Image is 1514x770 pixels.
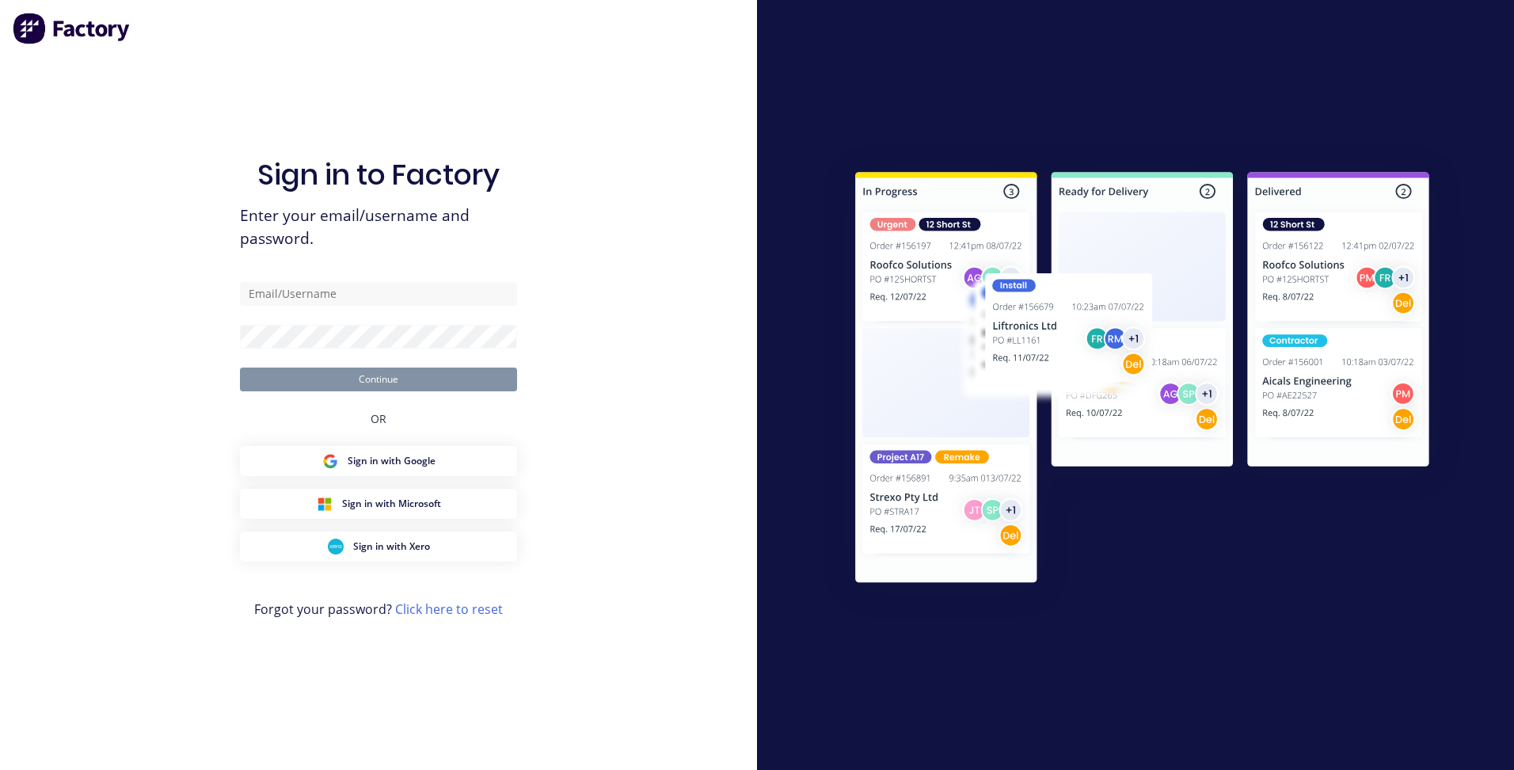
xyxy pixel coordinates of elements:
div: OR [371,391,386,446]
img: Xero Sign in [328,539,344,555]
input: Email/Username [240,282,517,306]
button: Xero Sign inSign in with Xero [240,532,517,562]
img: Factory [13,13,131,44]
button: Microsoft Sign inSign in with Microsoft [240,489,517,519]
span: Sign in with Xero [353,539,430,554]
h1: Sign in to Factory [257,158,500,192]
span: Enter your email/username and password. [240,204,517,250]
button: Continue [240,368,517,391]
img: Microsoft Sign in [317,496,333,512]
img: Google Sign in [322,453,338,469]
span: Sign in with Microsoft [342,497,441,511]
img: Sign in [820,140,1464,620]
button: Google Sign inSign in with Google [240,446,517,476]
span: Sign in with Google [348,454,436,468]
span: Forgot your password? [254,600,503,619]
a: Click here to reset [395,600,503,618]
